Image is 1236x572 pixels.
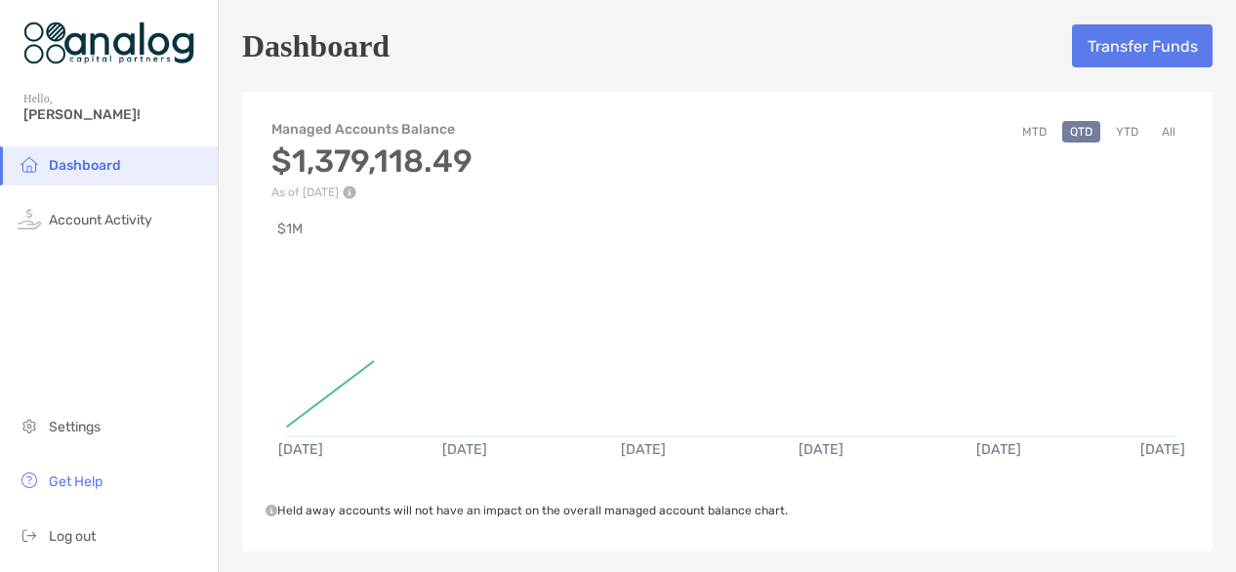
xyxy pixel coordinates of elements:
img: logout icon [18,523,41,547]
button: MTD [1014,121,1054,143]
p: As of [DATE] [271,185,473,199]
h5: Dashboard [242,23,390,68]
span: Dashboard [49,157,121,174]
h4: Managed Accounts Balance [271,121,473,138]
img: activity icon [18,207,41,230]
img: household icon [18,152,41,176]
button: YTD [1108,121,1146,143]
img: get-help icon [18,469,41,492]
text: [DATE] [800,442,845,459]
button: All [1154,121,1183,143]
text: [DATE] [278,442,323,459]
text: [DATE] [1142,442,1187,459]
button: Transfer Funds [1072,24,1213,67]
span: Get Help [49,473,103,490]
span: Account Activity [49,212,152,228]
text: [DATE] [977,442,1022,459]
img: settings icon [18,414,41,437]
text: [DATE] [443,442,488,459]
text: [DATE] [621,442,666,459]
span: Held away accounts will not have an impact on the overall managed account balance chart. [266,504,788,517]
img: Zoe Logo [23,8,194,78]
span: Log out [49,528,96,545]
span: Settings [49,419,101,435]
span: [PERSON_NAME]! [23,106,206,123]
img: Performance Info [343,185,356,199]
h3: $1,379,118.49 [271,143,473,180]
button: QTD [1062,121,1100,143]
text: $1M [277,221,303,237]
